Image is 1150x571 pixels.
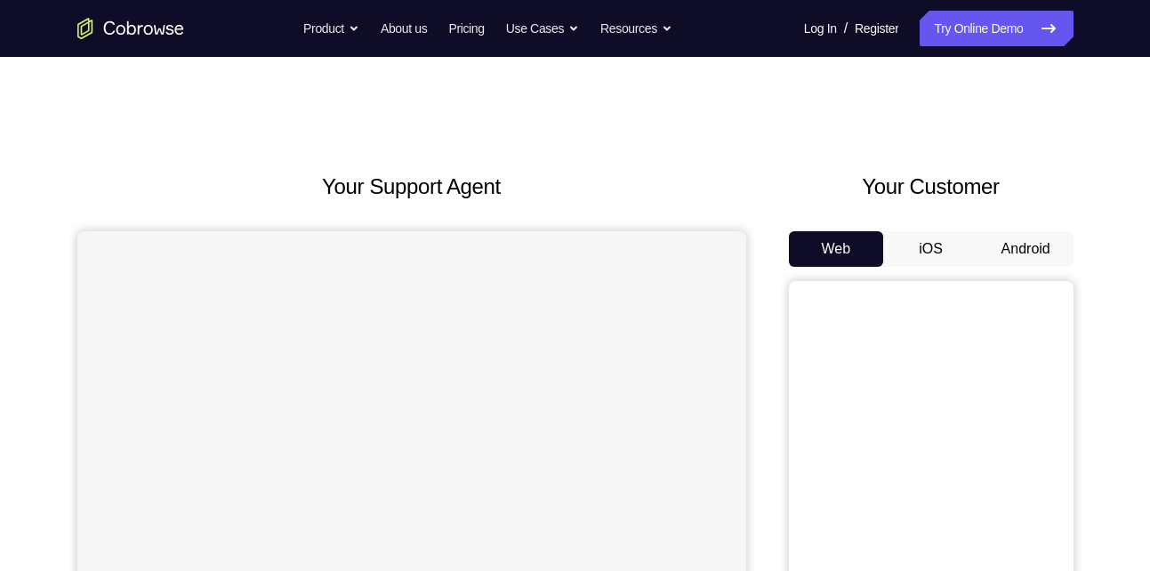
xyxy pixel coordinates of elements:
[978,231,1074,267] button: Android
[883,231,978,267] button: iOS
[448,11,484,46] a: Pricing
[77,18,184,39] a: Go to the home page
[789,171,1074,203] h2: Your Customer
[804,11,837,46] a: Log In
[381,11,427,46] a: About us
[77,171,746,203] h2: Your Support Agent
[600,11,672,46] button: Resources
[506,11,579,46] button: Use Cases
[844,18,848,39] span: /
[920,11,1073,46] a: Try Online Demo
[855,11,898,46] a: Register
[303,11,359,46] button: Product
[789,231,884,267] button: Web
